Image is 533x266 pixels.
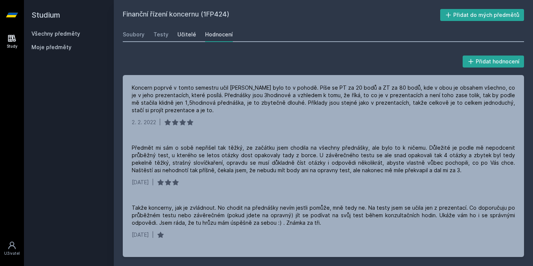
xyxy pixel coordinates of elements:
div: [DATE] [132,231,149,239]
div: Koncern poprvé v tomto semestru učil [PERSON_NAME] bylo to v pohodě. Píše se PT za 20 bodů a ZT z... [132,84,515,114]
div: [DATE] [132,179,149,186]
a: Všechny předměty [31,30,80,37]
a: Hodnocení [205,27,233,42]
a: Soubory [123,27,144,42]
div: Hodnocení [205,31,233,38]
button: Přidat hodnocení [463,56,524,68]
h2: Finanční řízení koncernu (1FP424) [123,9,440,21]
div: | [159,119,161,126]
button: Přidat do mých předmětů [440,9,524,21]
div: | [152,179,154,186]
a: Uživatel [1,237,22,260]
div: Takže koncerny, jak je zvládnout. No chodit na přednášky nevím jestli pomůže, mně tedy ne. Na tes... [132,204,515,227]
div: Uživatel [4,251,20,256]
div: Učitelé [177,31,196,38]
div: Study [7,44,18,49]
span: Moje předměty [31,44,71,51]
div: Soubory [123,31,144,38]
div: | [152,231,154,239]
a: Testy [153,27,168,42]
div: 2. 2. 2022 [132,119,156,126]
a: Učitelé [177,27,196,42]
a: Study [1,30,22,53]
div: Předmět mi sám o sobě nepřišel tak těžký, ze začátku jsem chodila na všechny přednášky, ale bylo ... [132,144,515,174]
div: Testy [153,31,168,38]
